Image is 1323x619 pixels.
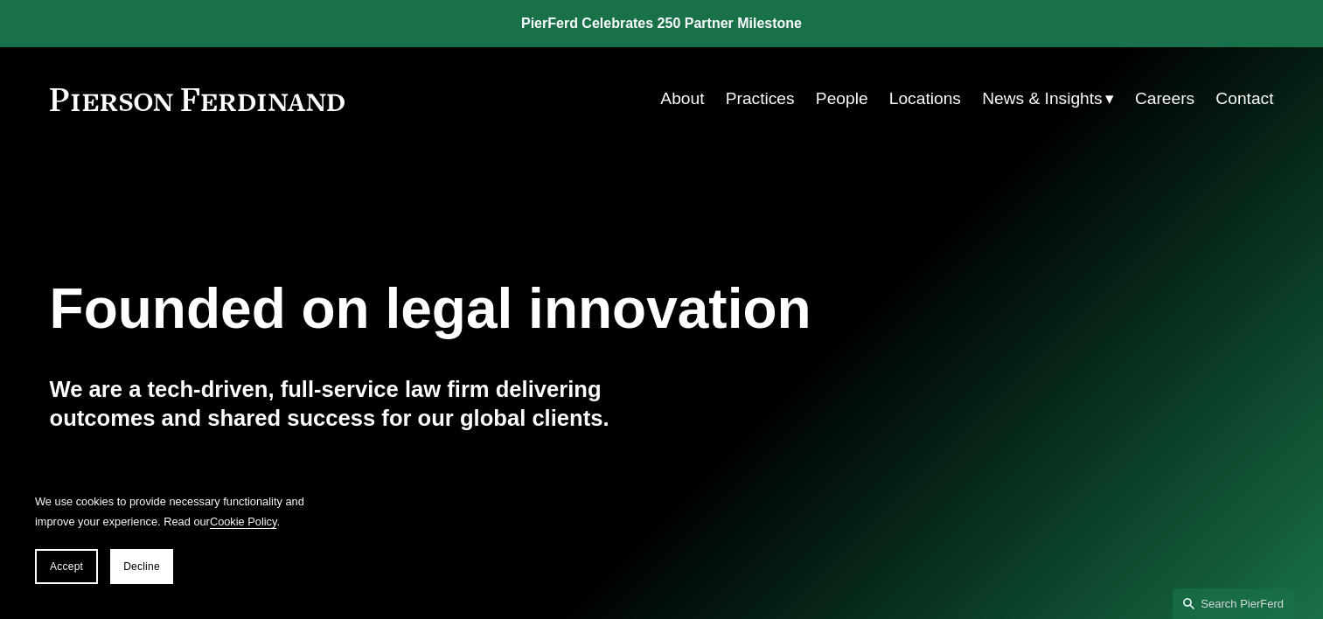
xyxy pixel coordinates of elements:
[889,82,961,115] a: Locations
[35,549,98,584] button: Accept
[123,560,160,573] span: Decline
[1173,588,1295,619] a: Search this site
[210,515,277,528] a: Cookie Policy
[17,474,332,602] section: Cookie banner
[982,84,1103,115] span: News & Insights
[816,82,868,115] a: People
[35,491,315,532] p: We use cookies to provide necessary functionality and improve your experience. Read our .
[660,82,704,115] a: About
[50,375,662,432] h4: We are a tech-driven, full-service law firm delivering outcomes and shared success for our global...
[110,549,173,584] button: Decline
[50,560,83,573] span: Accept
[1135,82,1194,115] a: Careers
[1215,82,1273,115] a: Contact
[726,82,795,115] a: Practices
[982,82,1114,115] a: folder dropdown
[50,277,1070,341] h1: Founded on legal innovation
